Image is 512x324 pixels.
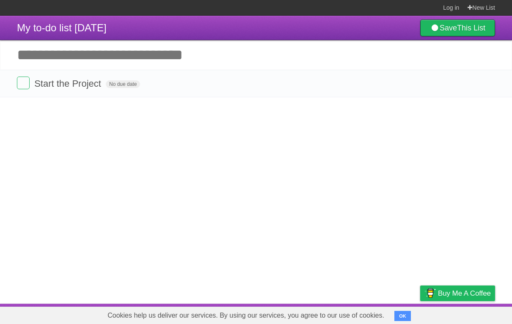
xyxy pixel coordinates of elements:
[442,306,495,322] a: Suggest a feature
[17,22,107,33] span: My to-do list [DATE]
[34,78,103,89] span: Start the Project
[336,306,370,322] a: Developers
[17,77,30,89] label: Done
[424,286,436,300] img: Buy me a coffee
[99,307,393,324] span: Cookies help us deliver our services. By using our services, you agree to our use of cookies.
[106,80,140,88] span: No due date
[438,286,491,301] span: Buy me a coffee
[308,306,325,322] a: About
[457,24,485,32] b: This List
[394,311,411,321] button: OK
[380,306,399,322] a: Terms
[420,19,495,36] a: SaveThis List
[420,286,495,301] a: Buy me a coffee
[409,306,431,322] a: Privacy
